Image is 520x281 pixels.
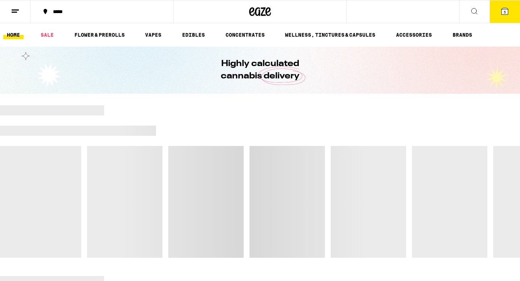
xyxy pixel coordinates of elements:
[71,30,128,39] a: FLOWER & PREROLLS
[490,0,520,23] button: 5
[281,30,379,39] a: WELLNESS, TINCTURES & CAPSULES
[178,30,209,39] a: EDIBLES
[141,30,165,39] a: VAPES
[200,58,320,82] h1: Highly calculated cannabis delivery
[504,10,506,14] span: 5
[3,30,24,39] a: HOME
[37,30,57,39] a: SALE
[449,30,476,39] button: BRANDS
[222,30,268,39] a: CONCENTRATES
[392,30,436,39] a: ACCESSORIES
